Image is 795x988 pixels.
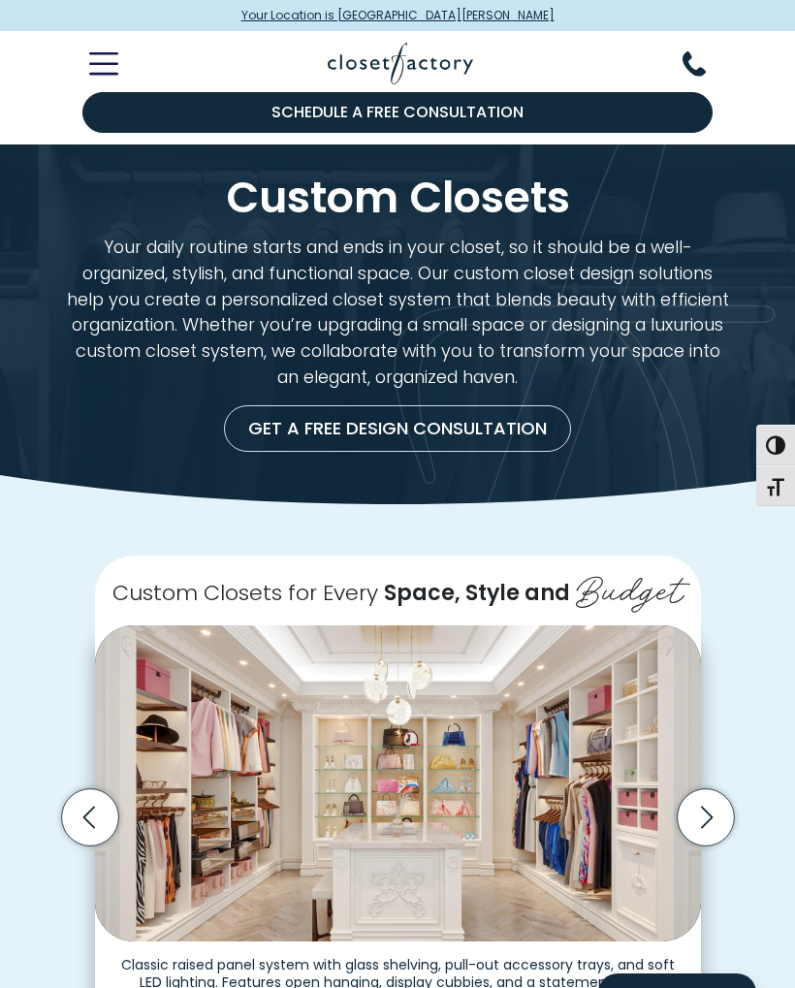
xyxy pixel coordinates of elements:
button: Toggle Mobile Menu [66,52,118,76]
button: Phone Number [683,51,729,77]
p: Your daily routine starts and ends in your closet, so it should be a well-organized, stylish, and... [66,235,729,390]
span: Budget [576,559,684,614]
img: White walk-in closet with ornate trim and crown molding, featuring glass shelving [95,625,701,941]
button: Previous slide [55,782,125,852]
span: Space, Style and [384,578,570,608]
button: Toggle Font size [756,465,795,506]
img: Closet Factory Logo [328,43,473,84]
button: Next slide [671,782,741,852]
a: Get a Free Design Consultation [224,405,571,452]
span: Custom Closets for Every [112,578,378,608]
a: Schedule a Free Consultation [82,92,713,133]
span: Your Location is [GEOGRAPHIC_DATA][PERSON_NAME] [241,7,555,24]
h1: Custom Closets [66,175,729,219]
button: Toggle High Contrast [756,425,795,465]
